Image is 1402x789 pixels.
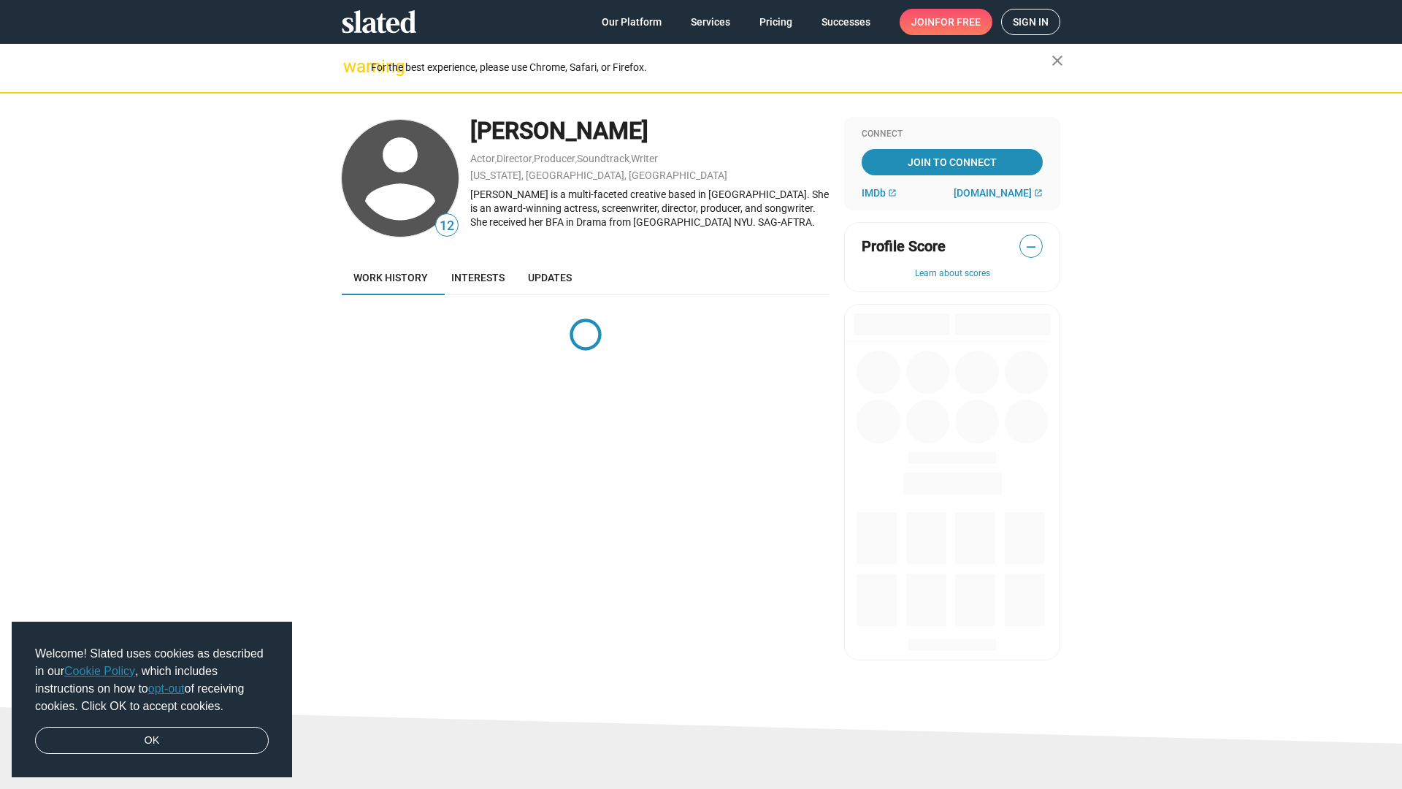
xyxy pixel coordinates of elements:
a: Services [679,9,742,35]
span: Welcome! Slated uses cookies as described in our , which includes instructions on how to of recei... [35,645,269,715]
a: Pricing [748,9,804,35]
a: Join To Connect [862,149,1043,175]
a: opt-out [148,682,185,695]
mat-icon: warning [343,58,361,75]
span: Profile Score [862,237,946,256]
a: Work history [342,260,440,295]
a: Updates [516,260,583,295]
a: Director [497,153,532,164]
button: Learn about scores [862,268,1043,280]
span: Pricing [759,9,792,35]
a: Joinfor free [900,9,992,35]
mat-icon: open_in_new [1034,188,1043,197]
a: [DOMAIN_NAME] [954,187,1043,199]
mat-icon: open_in_new [888,188,897,197]
span: Successes [821,9,870,35]
div: cookieconsent [12,622,292,778]
span: Join To Connect [865,149,1040,175]
span: Interests [451,272,505,283]
span: , [532,156,534,164]
span: Updates [528,272,572,283]
a: Actor [470,153,495,164]
a: [US_STATE], [GEOGRAPHIC_DATA], [GEOGRAPHIC_DATA] [470,169,727,181]
mat-icon: close [1049,52,1066,69]
a: IMDb [862,187,897,199]
a: Sign in [1001,9,1060,35]
div: For the best experience, please use Chrome, Safari, or Firefox. [371,58,1051,77]
a: Cookie Policy [64,665,135,677]
span: , [495,156,497,164]
a: Writer [631,153,658,164]
span: 12 [436,216,458,236]
a: dismiss cookie message [35,727,269,755]
a: Our Platform [590,9,673,35]
span: Sign in [1013,9,1049,34]
span: [DOMAIN_NAME] [954,187,1032,199]
a: Producer [534,153,575,164]
span: , [575,156,577,164]
a: Interests [440,260,516,295]
span: Work history [353,272,428,283]
a: Successes [810,9,882,35]
div: [PERSON_NAME] is a multi-faceted creative based in [GEOGRAPHIC_DATA]. She is an award-winning act... [470,188,830,229]
span: , [629,156,631,164]
div: Connect [862,129,1043,140]
span: Services [691,9,730,35]
span: — [1020,237,1042,256]
a: Soundtrack [577,153,629,164]
span: Our Platform [602,9,662,35]
div: [PERSON_NAME] [470,115,830,147]
span: for free [935,9,981,35]
span: IMDb [862,187,886,199]
span: Join [911,9,981,35]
